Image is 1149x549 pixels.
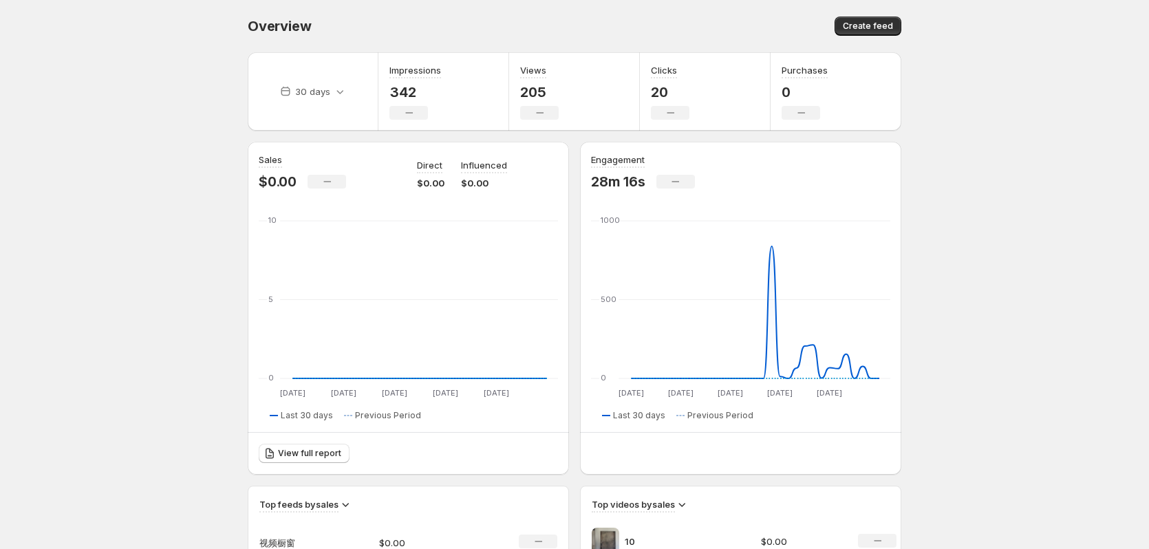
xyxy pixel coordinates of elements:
p: Direct [417,158,442,172]
text: [DATE] [767,388,793,398]
text: [DATE] [382,388,407,398]
text: [DATE] [718,388,743,398]
p: 342 [389,84,441,100]
p: 0 [782,84,828,100]
p: Influenced [461,158,507,172]
text: 500 [601,294,616,304]
h3: Views [520,63,546,77]
text: 0 [601,373,606,383]
text: [DATE] [619,388,644,398]
p: 10 [625,535,728,548]
p: 205 [520,84,559,100]
text: [DATE] [484,388,509,398]
button: Create feed [835,17,901,36]
p: $0.00 [259,173,297,190]
h3: Top feeds by sales [259,497,339,511]
text: 1000 [601,215,620,225]
a: View full report [259,444,350,463]
p: $0.00 [461,176,507,190]
h3: Purchases [782,63,828,77]
text: 0 [268,373,274,383]
span: Last 30 days [613,410,665,421]
h3: Top videos by sales [592,497,675,511]
p: 20 [651,84,689,100]
span: Last 30 days [281,410,333,421]
span: View full report [278,448,341,459]
span: Previous Period [355,410,421,421]
text: [DATE] [817,388,842,398]
span: Overview [248,18,311,34]
p: $0.00 [761,535,842,548]
h3: Clicks [651,63,677,77]
span: Create feed [843,21,893,32]
text: 10 [268,215,277,225]
span: Previous Period [687,410,753,421]
p: 30 days [295,85,330,98]
h3: Impressions [389,63,441,77]
p: 28m 16s [591,173,645,190]
text: [DATE] [668,388,694,398]
text: 5 [268,294,273,304]
text: [DATE] [331,388,356,398]
text: [DATE] [280,388,305,398]
h3: Engagement [591,153,645,166]
h3: Sales [259,153,282,166]
p: $0.00 [417,176,444,190]
text: [DATE] [433,388,458,398]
